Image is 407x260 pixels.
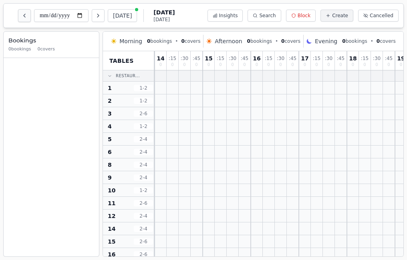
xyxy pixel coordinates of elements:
span: 2 - 4 [134,213,153,219]
span: : 45 [337,56,345,61]
span: 2 - 6 [134,251,153,258]
span: 0 [377,38,380,44]
span: 0 [327,63,330,67]
span: 0 [352,63,354,67]
span: bookings [247,38,272,44]
span: [DATE] [153,8,175,16]
button: Block [286,10,316,22]
span: 0 [375,63,378,67]
span: 2 - 4 [134,174,153,181]
button: Cancelled [358,10,399,22]
span: bookings [147,38,172,44]
span: 18 [349,56,357,61]
span: : 45 [193,56,200,61]
span: 2 - 4 [134,226,153,232]
span: 0 [281,38,284,44]
span: covers [181,38,200,44]
span: 14 [108,225,115,233]
span: 0 [291,63,294,67]
span: 1 - 2 [134,85,153,91]
span: 8 [108,161,112,169]
span: 0 [342,38,345,44]
span: Restaur... [116,73,140,79]
span: 5 [108,135,112,143]
span: 15 [205,56,212,61]
span: 2 - 6 [134,110,153,117]
span: bookings [342,38,367,44]
span: 0 [219,63,222,67]
span: : 30 [277,56,284,61]
span: 2 - 6 [134,200,153,206]
span: 1 - 2 [134,123,153,130]
span: 1 - 2 [134,187,153,194]
h3: Bookings [8,36,94,44]
span: 2 - 4 [134,149,153,155]
span: 0 [279,63,282,67]
span: Afternoon [215,37,242,45]
span: 0 [181,38,184,44]
span: 19 [397,56,405,61]
span: : 15 [169,56,176,61]
span: 16 [253,56,260,61]
span: 0 [231,63,234,67]
button: Insights [208,10,243,22]
span: Block [298,12,310,19]
span: : 45 [385,56,393,61]
span: 2 - 4 [134,136,153,142]
span: Morning [119,37,142,45]
span: : 30 [373,56,381,61]
span: Evening [315,37,337,45]
span: : 45 [241,56,248,61]
span: Insights [219,12,238,19]
button: Previous day [18,9,31,22]
span: 0 [195,63,197,67]
span: 17 [301,56,308,61]
span: : 30 [181,56,188,61]
span: 12 [108,212,115,220]
span: Create [332,12,348,19]
span: 1 - 2 [134,98,153,104]
button: [DATE] [108,9,137,22]
span: 0 [267,63,270,67]
span: : 45 [289,56,296,61]
span: 0 [147,38,150,44]
span: 0 [387,63,390,67]
button: Create [320,10,353,22]
span: : 15 [313,56,320,61]
span: 14 [157,56,164,61]
span: • [175,38,178,44]
span: 0 [208,63,210,67]
span: 0 [247,38,250,44]
span: • [275,38,278,44]
span: 0 [315,63,318,67]
span: 0 [171,63,173,67]
span: covers [281,38,300,44]
span: 2 - 4 [134,162,153,168]
span: : 15 [361,56,369,61]
span: 0 [243,63,246,67]
span: 0 [400,63,402,67]
span: 0 [304,63,306,67]
span: 9 [108,174,112,182]
span: : 30 [325,56,332,61]
span: Tables [109,57,134,65]
span: 16 [108,250,115,258]
span: : 15 [265,56,272,61]
span: [DATE] [153,16,175,23]
span: 0 [256,63,258,67]
span: 10 [108,186,115,194]
span: 4 [108,122,112,130]
span: : 15 [217,56,224,61]
span: 0 [183,63,185,67]
span: 2 - 6 [134,238,153,245]
span: 3 [108,110,112,118]
span: 0 [339,63,342,67]
span: 6 [108,148,112,156]
span: 0 [159,63,162,67]
button: Search [248,10,281,22]
span: 0 [363,63,366,67]
span: • [371,38,373,44]
span: Cancelled [370,12,393,19]
span: covers [377,38,396,44]
span: 15 [108,238,115,246]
